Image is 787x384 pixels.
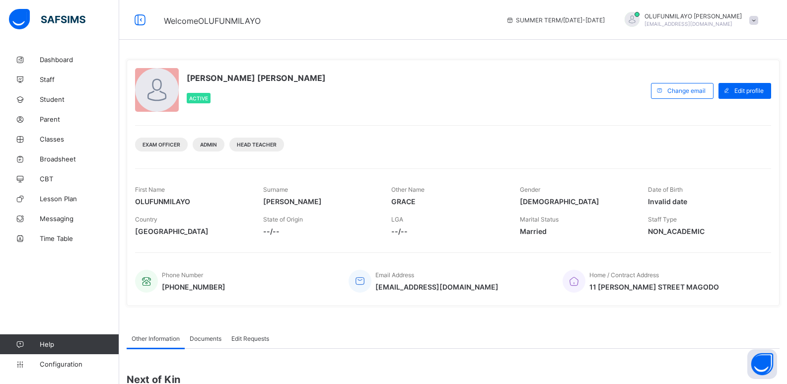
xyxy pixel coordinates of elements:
[9,9,85,30] img: safsims
[40,135,119,143] span: Classes
[132,335,180,342] span: Other Information
[40,234,119,242] span: Time Table
[391,186,425,193] span: Other Name
[164,16,261,26] span: Welcome OLUFUNMILAYO
[135,186,165,193] span: First Name
[187,73,326,83] span: [PERSON_NAME] [PERSON_NAME]
[40,155,119,163] span: Broadsheet
[200,142,217,148] span: Admin
[391,227,504,235] span: --/--
[40,360,119,368] span: Configuration
[189,95,208,101] span: Active
[644,12,742,20] span: OLUFUNMILAYO [PERSON_NAME]
[143,142,180,148] span: Exam Officer
[615,12,763,28] div: OLUFUNMILAYOSAMUEL
[231,335,269,342] span: Edit Requests
[263,197,376,206] span: [PERSON_NAME]
[648,216,677,223] span: Staff Type
[644,21,732,27] span: [EMAIL_ADDRESS][DOMAIN_NAME]
[589,283,719,291] span: 11 [PERSON_NAME] STREET MAGODO
[747,349,777,379] button: Open asap
[135,216,157,223] span: Country
[237,142,277,148] span: Head Teacher
[40,215,119,223] span: Messaging
[589,271,659,279] span: Home / Contract Address
[375,283,499,291] span: [EMAIL_ADDRESS][DOMAIN_NAME]
[263,227,376,235] span: --/--
[391,197,504,206] span: GRACE
[648,227,761,235] span: NON_ACADEMIC
[734,87,764,94] span: Edit profile
[190,335,221,342] span: Documents
[648,197,761,206] span: Invalid date
[40,195,119,203] span: Lesson Plan
[162,271,203,279] span: Phone Number
[162,283,225,291] span: [PHONE_NUMBER]
[520,186,540,193] span: Gender
[391,216,403,223] span: LGA
[520,227,633,235] span: Married
[520,197,633,206] span: [DEMOGRAPHIC_DATA]
[667,87,706,94] span: Change email
[263,186,288,193] span: Surname
[40,115,119,123] span: Parent
[40,56,119,64] span: Dashboard
[648,186,683,193] span: Date of Birth
[135,197,248,206] span: OLUFUNMILAYO
[40,175,119,183] span: CBT
[40,340,119,348] span: Help
[135,227,248,235] span: [GEOGRAPHIC_DATA]
[520,216,559,223] span: Marital Status
[506,16,605,24] span: session/term information
[40,76,119,83] span: Staff
[375,271,414,279] span: Email Address
[263,216,303,223] span: State of Origin
[40,95,119,103] span: Student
